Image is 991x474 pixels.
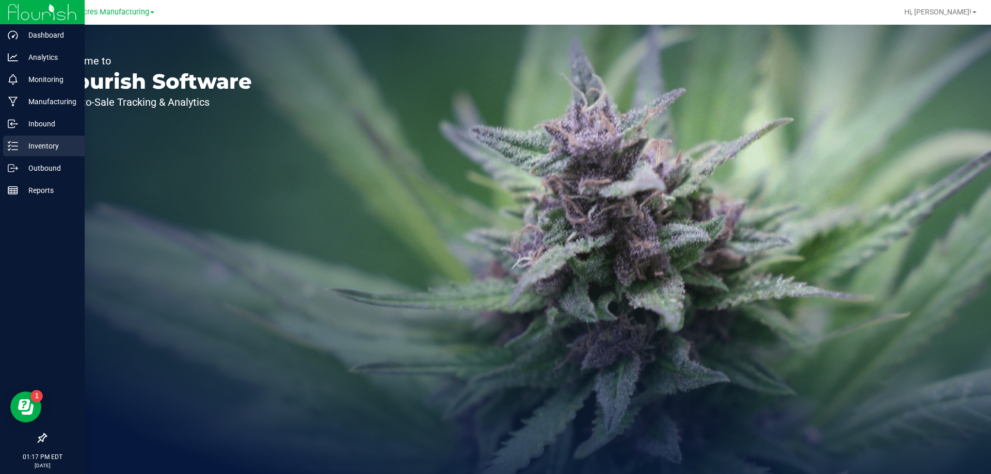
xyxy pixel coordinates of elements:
[18,95,80,108] p: Manufacturing
[18,29,80,41] p: Dashboard
[8,163,18,173] inline-svg: Outbound
[8,74,18,85] inline-svg: Monitoring
[56,97,252,107] p: Seed-to-Sale Tracking & Analytics
[30,390,43,402] iframe: Resource center unread badge
[18,140,80,152] p: Inventory
[8,185,18,195] inline-svg: Reports
[904,8,971,16] span: Hi, [PERSON_NAME]!
[18,184,80,197] p: Reports
[8,52,18,62] inline-svg: Analytics
[8,30,18,40] inline-svg: Dashboard
[8,119,18,129] inline-svg: Inbound
[18,73,80,86] p: Monitoring
[10,391,41,422] iframe: Resource center
[18,118,80,130] p: Inbound
[18,51,80,63] p: Analytics
[5,452,80,462] p: 01:17 PM EDT
[56,71,252,92] p: Flourish Software
[56,56,252,66] p: Welcome to
[18,162,80,174] p: Outbound
[8,141,18,151] inline-svg: Inventory
[5,462,80,469] p: [DATE]
[8,96,18,107] inline-svg: Manufacturing
[56,8,149,17] span: Green Acres Manufacturing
